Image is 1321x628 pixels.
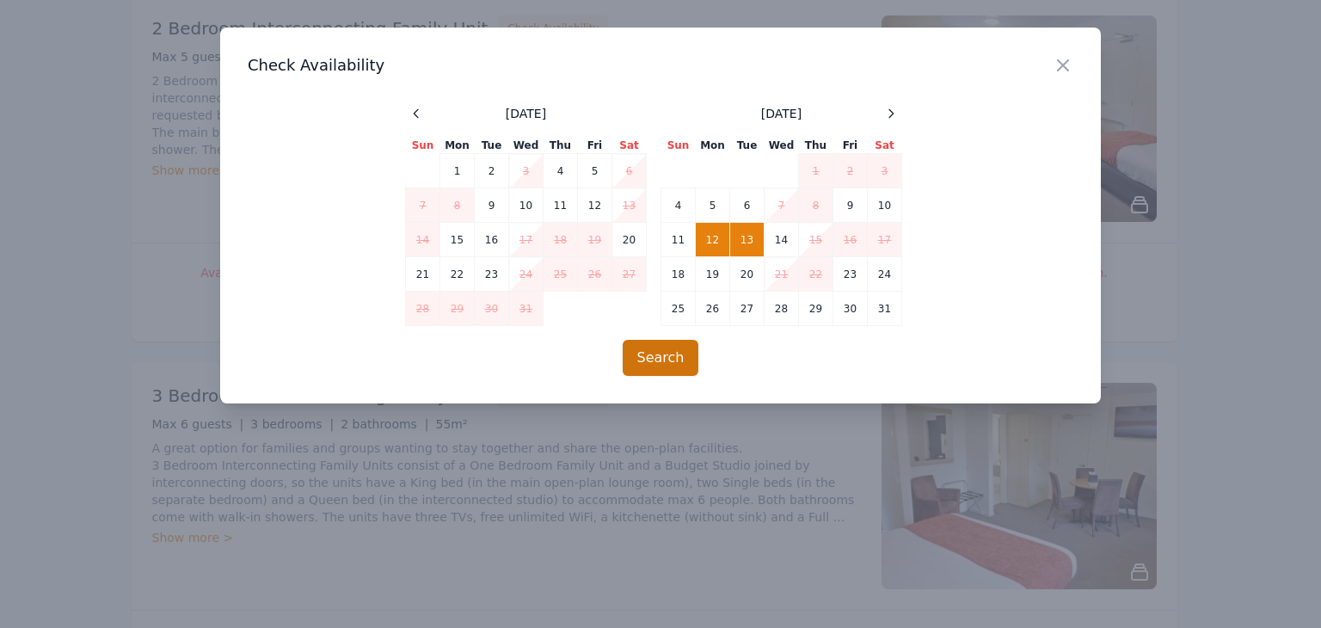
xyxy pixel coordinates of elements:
[544,154,578,188] td: 4
[833,257,868,292] td: 23
[799,292,833,326] td: 29
[696,257,730,292] td: 19
[509,188,544,223] td: 10
[833,188,868,223] td: 9
[799,138,833,154] th: Thu
[833,138,868,154] th: Fri
[761,105,802,122] span: [DATE]
[475,223,509,257] td: 16
[696,188,730,223] td: 5
[509,223,544,257] td: 17
[509,257,544,292] td: 24
[475,257,509,292] td: 23
[661,292,696,326] td: 25
[696,138,730,154] th: Mon
[661,223,696,257] td: 11
[578,188,612,223] td: 12
[868,138,902,154] th: Sat
[544,188,578,223] td: 11
[833,154,868,188] td: 2
[868,292,902,326] td: 31
[578,138,612,154] th: Fri
[730,188,765,223] td: 6
[406,138,440,154] th: Sun
[406,223,440,257] td: 14
[833,292,868,326] td: 30
[730,138,765,154] th: Tue
[799,154,833,188] td: 1
[612,154,647,188] td: 6
[661,138,696,154] th: Sun
[623,340,699,376] button: Search
[475,154,509,188] td: 2
[509,138,544,154] th: Wed
[578,257,612,292] td: 26
[475,138,509,154] th: Tue
[406,292,440,326] td: 28
[506,105,546,122] span: [DATE]
[868,154,902,188] td: 3
[440,257,475,292] td: 22
[509,154,544,188] td: 3
[612,257,647,292] td: 27
[799,257,833,292] td: 22
[765,292,799,326] td: 28
[440,154,475,188] td: 1
[440,292,475,326] td: 29
[696,223,730,257] td: 12
[730,292,765,326] td: 27
[661,257,696,292] td: 18
[730,257,765,292] td: 20
[578,154,612,188] td: 5
[612,138,647,154] th: Sat
[475,188,509,223] td: 9
[544,138,578,154] th: Thu
[612,188,647,223] td: 13
[544,223,578,257] td: 18
[440,223,475,257] td: 15
[868,257,902,292] td: 24
[509,292,544,326] td: 31
[578,223,612,257] td: 19
[248,55,1073,76] h3: Check Availability
[696,292,730,326] td: 26
[833,223,868,257] td: 16
[612,223,647,257] td: 20
[440,138,475,154] th: Mon
[799,188,833,223] td: 8
[406,188,440,223] td: 7
[661,188,696,223] td: 4
[765,188,799,223] td: 7
[406,257,440,292] td: 21
[440,188,475,223] td: 8
[868,223,902,257] td: 17
[475,292,509,326] td: 30
[544,257,578,292] td: 25
[868,188,902,223] td: 10
[765,138,799,154] th: Wed
[765,257,799,292] td: 21
[765,223,799,257] td: 14
[799,223,833,257] td: 15
[730,223,765,257] td: 13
